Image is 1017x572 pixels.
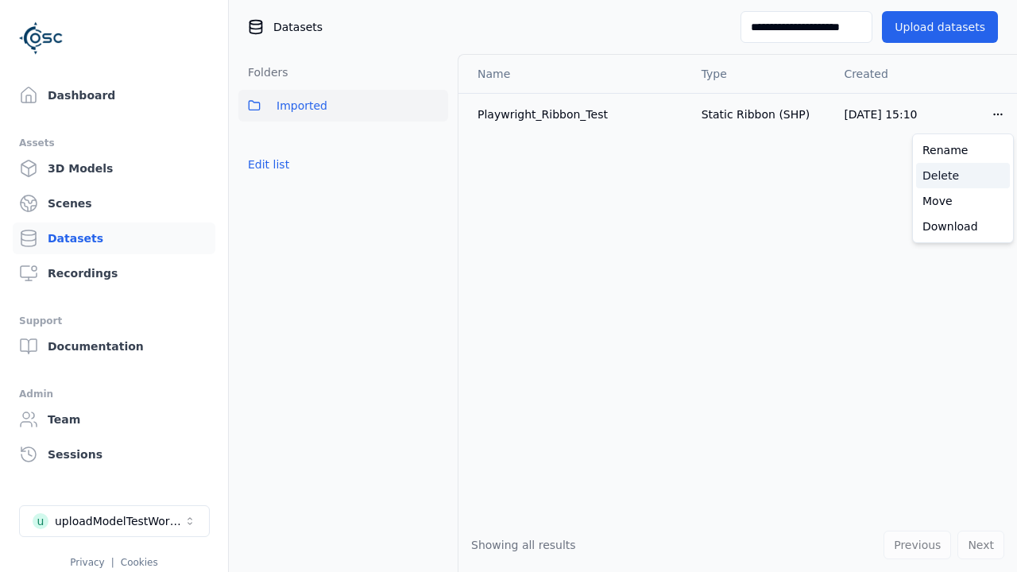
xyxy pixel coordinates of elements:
[916,137,1010,163] a: Rename
[916,188,1010,214] a: Move
[916,214,1010,239] a: Download
[916,163,1010,188] a: Delete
